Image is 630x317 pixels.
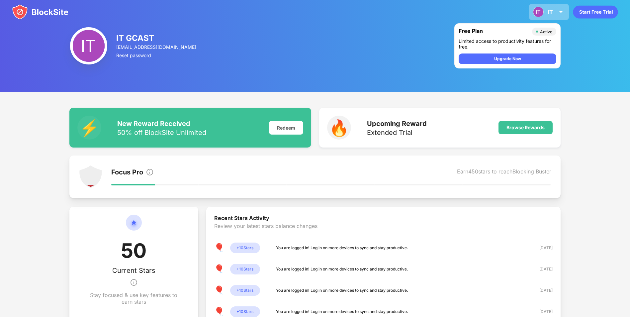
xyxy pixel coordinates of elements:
div: 🔥 [327,116,351,140]
img: points-level-1.svg [79,165,103,189]
div: New Reward Received [117,120,206,128]
div: IT [548,9,553,15]
img: blocksite-icon.svg [12,4,68,20]
div: [EMAIL_ADDRESS][DOMAIN_NAME] [116,44,197,50]
div: Focus Pro [111,168,143,177]
div: Upcoming Reward [367,120,427,128]
div: 🎈 [214,243,225,253]
div: animation [573,5,618,19]
div: 🎈 [214,306,225,317]
div: Limited access to productivity features for free. [459,38,556,50]
img: info.svg [146,168,154,176]
div: Upgrade Now [494,55,521,62]
div: Recent Stars Activity [214,215,553,223]
div: 50 [121,239,146,266]
img: circle-star.svg [126,215,142,239]
div: 50% off BlockSite Unlimited [117,129,206,136]
img: ACg8ocJNtSt47b_-XGhu9novhEq-x-wtL4KcK6rWAu6A-i0jRJgW7w=s96-c [533,7,544,17]
div: Extended Trial [367,129,427,136]
div: [DATE] [529,245,553,251]
div: [DATE] [529,308,553,315]
div: You are logged in! Log in on more devices to sync and stay productive. [276,245,408,251]
div: Review your latest stars balance changes [214,223,553,243]
img: ACg8ocJNtSt47b_-XGhu9novhEq-x-wtL4KcK6rWAu6A-i0jRJgW7w=s96-c [70,27,107,64]
img: info.svg [130,274,138,290]
div: You are logged in! Log in on more devices to sync and stay productive. [276,287,408,294]
div: [DATE] [529,287,553,294]
div: + 10 Stars [230,264,260,274]
div: IT GCAST [116,33,197,43]
div: [DATE] [529,266,553,272]
div: Reset password [116,53,197,58]
div: Current Stars [112,266,155,274]
div: + 10 Stars [230,285,260,296]
div: ⚡️ [77,116,101,140]
div: Earn 450 stars to reach Blocking Buster [457,168,551,177]
div: + 10 Stars [230,243,260,253]
div: 🎈 [214,285,225,296]
div: Active [540,29,552,34]
div: You are logged in! Log in on more devices to sync and stay productive. [276,308,408,315]
div: Redeem [269,121,303,135]
div: 🎈 [214,264,225,274]
div: Stay focused & use key features to earn stars [85,292,182,305]
div: Browse Rewards [506,125,545,130]
div: You are logged in! Log in on more devices to sync and stay productive. [276,266,408,272]
div: Free Plan [459,28,529,36]
div: + 10 Stars [230,306,260,317]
